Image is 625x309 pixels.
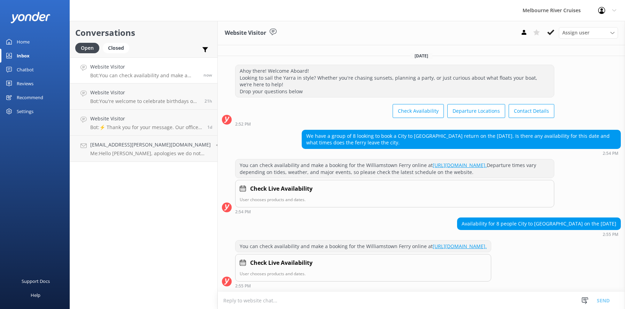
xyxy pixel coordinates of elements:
h4: Website Visitor [90,89,199,96]
p: User chooses products and dates. [240,270,487,277]
button: Departure Locations [447,104,505,118]
div: Assign User [559,27,618,38]
a: Website VisitorBot:You can check availability and make a booking for the Williamstown Ferry onlin... [70,57,217,84]
div: Inbox [17,49,30,63]
div: Aug 21 2025 02:54pm (UTC +10:00) Australia/Sydney [235,209,554,214]
h4: Check Live Availability [250,184,312,193]
strong: 2:55 PM [603,232,618,237]
div: You can check availability and make a booking for the Williamstown Ferry online at [236,240,491,252]
span: Aug 20 2025 05:09pm (UTC +10:00) Australia/Sydney [205,98,212,104]
h4: Check Live Availability [250,259,312,268]
a: Website VisitorBot:⚡ Thank you for your message. Our office hours are Mon - Fri 9.30am - 5pm. We'... [70,110,217,136]
img: yonder-white-logo.png [10,12,51,23]
div: Aug 21 2025 02:54pm (UTC +10:00) Australia/Sydney [302,151,621,156]
div: Closed [103,43,129,53]
div: We have a group of 8 looking to book a City to [GEOGRAPHIC_DATA] return on the [DATE]. Is there a... [302,130,620,149]
p: Bot: ⚡ Thank you for your message. Our office hours are Mon - Fri 9.30am - 5pm. We'll get back to... [90,124,202,130]
p: Bot: You're welcome to celebrate birthdays on our dining cruises. Prices for the Spirit of Melbou... [90,98,199,104]
div: Support Docs [22,274,50,288]
a: Closed [103,44,133,51]
button: Contact Details [509,104,554,118]
div: Aug 21 2025 02:55pm (UTC +10:00) Australia/Sydney [457,232,621,237]
span: Assign user [562,29,589,37]
strong: 2:55 PM [235,284,251,288]
div: Aug 21 2025 02:55pm (UTC +10:00) Australia/Sydney [235,283,491,288]
p: User chooses products and dates. [240,196,550,203]
strong: 2:52 PM [235,122,251,126]
span: Aug 21 2025 02:54pm (UTC +10:00) Australia/Sydney [203,72,212,78]
div: Reviews [17,77,33,90]
span: Aug 20 2025 02:15pm (UTC +10:00) Australia/Sydney [207,124,212,130]
h4: Website Visitor [90,63,198,71]
div: Aug 21 2025 02:52pm (UTC +10:00) Australia/Sydney [235,121,554,126]
div: Help [31,288,40,302]
button: Check Availability [393,104,444,118]
strong: 2:54 PM [603,151,618,156]
a: Website VisitorBot:You're welcome to celebrate birthdays on our dining cruises. Prices for the Sp... [70,84,217,110]
h4: Website Visitor [90,115,202,122]
h4: [EMAIL_ADDRESS][PERSON_NAME][DOMAIN_NAME] [90,141,211,149]
span: [DATE] [410,53,432,59]
div: Ahoy there! Welcome Aboard! Looking to sail the Yarra in style? Whether you're chasing sunsets, p... [236,65,554,97]
a: [EMAIL_ADDRESS][PERSON_NAME][DOMAIN_NAME]Me:Hello [PERSON_NAME], apologies we do not have the din... [70,136,217,162]
div: Home [17,35,30,49]
h2: Conversations [75,26,212,39]
a: Open [75,44,103,51]
div: Chatbot [17,63,34,77]
p: Bot: You can check availability and make a booking for the Williamstown Ferry online at [URL][DOM... [90,72,198,79]
a: [URL][DOMAIN_NAME]. [433,243,487,249]
div: Settings [17,104,33,118]
div: Availability for 8 people City to [GEOGRAPHIC_DATA] on the [DATE] [457,218,620,230]
p: Me: Hello [PERSON_NAME], apologies we do not have the dinner cruise operating tonight. We still h... [90,150,211,157]
div: Open [75,43,99,53]
div: Recommend [17,90,43,104]
div: You can check availability and make a booking for the Williamstown Ferry online at Departure time... [236,159,554,178]
h3: Website Visitor [225,29,266,38]
strong: 2:54 PM [235,210,251,214]
a: [URL][DOMAIN_NAME]. [433,162,487,168]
